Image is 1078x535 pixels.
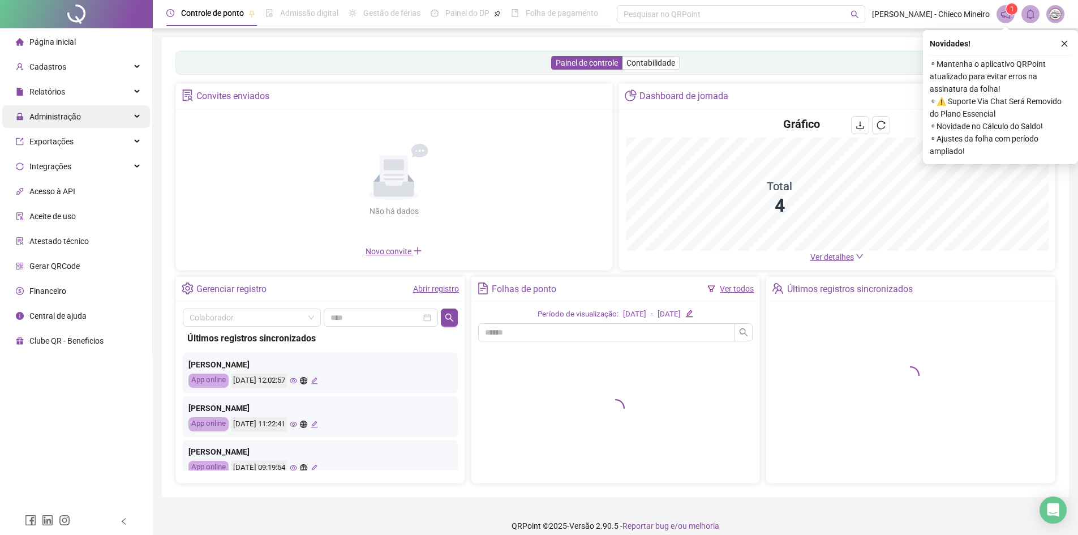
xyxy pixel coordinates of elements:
[290,464,297,472] span: eye
[658,309,681,320] div: [DATE]
[16,138,24,145] span: export
[930,120,1071,132] span: ⚬ Novidade no Cálculo do Saldo!
[623,309,646,320] div: [DATE]
[311,464,318,472] span: edit
[413,246,422,255] span: plus
[29,237,89,246] span: Atestado técnico
[182,89,194,101] span: solution
[188,417,229,431] div: App online
[342,205,446,217] div: Não há dados
[569,521,594,530] span: Versão
[29,162,71,171] span: Integrações
[511,9,519,17] span: book
[25,515,36,526] span: facebook
[856,121,865,130] span: download
[300,377,307,384] span: global
[625,89,637,101] span: pie-chart
[300,421,307,428] span: global
[851,10,859,19] span: search
[1006,3,1017,15] sup: 1
[16,113,24,121] span: lock
[526,8,598,18] span: Folha de pagamento
[290,421,297,428] span: eye
[720,284,754,293] a: Ver todos
[1060,40,1068,48] span: close
[1000,9,1011,19] span: notification
[492,280,556,299] div: Folhas de ponto
[29,262,80,271] span: Gerar QRCode
[29,37,76,46] span: Página inicial
[29,336,104,345] span: Clube QR - Beneficios
[538,309,619,320] div: Período de visualização:
[930,132,1071,157] span: ⚬ Ajustes da folha com período ampliado!
[349,9,357,17] span: sun
[772,283,784,294] span: team
[188,402,452,414] div: [PERSON_NAME]
[188,374,229,388] div: App online
[248,10,255,17] span: pushpin
[413,284,459,293] a: Abrir registro
[29,286,66,296] span: Financeiro
[685,310,693,317] span: edit
[290,377,297,384] span: eye
[810,252,864,262] a: Ver detalhes down
[445,313,454,322] span: search
[231,417,287,431] div: [DATE] 11:22:41
[431,9,439,17] span: dashboard
[231,374,287,388] div: [DATE] 12:02:57
[187,331,453,345] div: Últimos registros sincronizados
[59,515,70,526] span: instagram
[707,285,715,293] span: filter
[188,446,452,458] div: [PERSON_NAME]
[311,377,318,384] span: edit
[120,517,128,525] span: left
[29,187,75,196] span: Acesso à API
[556,58,618,67] span: Painel de controle
[1025,9,1036,19] span: bell
[872,8,990,20] span: [PERSON_NAME] - Chieco Mineiro
[639,87,728,106] div: Dashboard de jornada
[783,116,820,132] h4: Gráfico
[29,137,74,146] span: Exportações
[29,87,65,96] span: Relatórios
[930,95,1071,120] span: ⚬ ⚠️ Suporte Via Chat Será Removido do Plano Essencial
[16,63,24,71] span: user-add
[651,309,653,320] div: -
[29,112,81,121] span: Administração
[16,337,24,345] span: gift
[16,212,24,220] span: audit
[29,212,76,221] span: Aceite de uso
[196,87,269,106] div: Convites enviados
[16,237,24,245] span: solution
[877,121,886,130] span: reload
[196,280,267,299] div: Gerenciar registro
[29,62,66,71] span: Cadastros
[182,283,194,294] span: setting
[280,8,338,18] span: Admissão digital
[363,8,420,18] span: Gestão de férias
[16,312,24,320] span: info-circle
[188,358,452,371] div: [PERSON_NAME]
[42,515,53,526] span: linkedin
[607,399,625,417] span: loading
[810,252,854,262] span: Ver detalhes
[856,252,864,260] span: down
[622,521,719,530] span: Reportar bug e/ou melhoria
[1047,6,1064,23] img: 41171
[188,461,229,475] div: App online
[930,58,1071,95] span: ⚬ Mantenha o aplicativo QRPoint atualizado para evitar erros na assinatura da folha!
[477,283,489,294] span: file-text
[231,461,287,475] div: [DATE] 09:19:54
[265,9,273,17] span: file-done
[29,311,87,320] span: Central de ajuda
[166,9,174,17] span: clock-circle
[16,262,24,270] span: qrcode
[300,464,307,472] span: global
[311,421,318,428] span: edit
[494,10,501,17] span: pushpin
[366,247,422,256] span: Novo convite
[1040,497,1067,524] div: Open Intercom Messenger
[930,37,970,50] span: Novidades !
[445,8,489,18] span: Painel do DP
[626,58,675,67] span: Contabilidade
